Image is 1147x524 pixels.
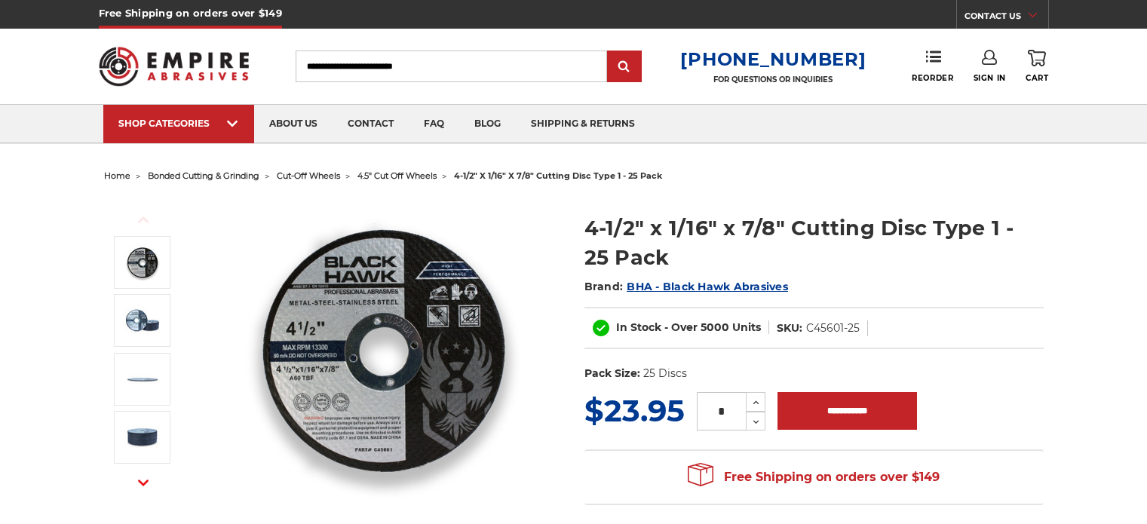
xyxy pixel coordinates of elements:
a: blog [459,105,516,143]
span: 4-1/2" x 1/16" x 7/8" cutting disc type 1 - 25 pack [454,170,662,181]
img: 4-1/2" x 1/16" x 7/8" Cutting Disc Type 1 - 25 Pack [124,244,161,281]
a: BHA - Black Hawk Abrasives [627,280,788,293]
img: 4-1/2" x .06" x 7/8" Cut off wheels [124,302,161,339]
span: - Over [664,320,698,334]
img: 4-1/2" x 7/8" Cut-off wheels [124,418,161,456]
img: Empire Abrasives [99,37,250,96]
a: bonded cutting & grinding [148,170,259,181]
img: 4-1/2" x 1/16" x 7/8" Cutting Disc Type 1 - 25 Pack [233,198,535,499]
a: shipping & returns [516,105,650,143]
a: Cart [1026,50,1048,83]
span: Reorder [912,73,953,83]
a: faq [409,105,459,143]
a: about us [254,105,333,143]
span: Brand: [584,280,624,293]
h1: 4-1/2" x 1/16" x 7/8" Cutting Disc Type 1 - 25 Pack [584,213,1044,272]
a: contact [333,105,409,143]
span: Cart [1026,73,1048,83]
p: FOR QUESTIONS OR INQUIRIES [680,75,866,84]
dd: 25 Discs [643,366,687,382]
dt: SKU: [777,320,802,336]
span: Sign In [974,73,1006,83]
a: Reorder [912,50,953,82]
input: Submit [609,52,639,82]
button: Next [125,466,161,498]
span: Units [732,320,761,334]
button: Previous [125,204,161,236]
span: Free Shipping on orders over $149 [688,462,940,492]
a: cut-off wheels [277,170,340,181]
img: Long lasting Metal cutting disc, 4.5 inch diameter [124,360,161,398]
a: CONTACT US [965,8,1048,29]
dt: Pack Size: [584,366,640,382]
span: $23.95 [584,392,685,429]
span: In Stock [616,320,661,334]
span: 5000 [701,320,729,334]
a: [PHONE_NUMBER] [680,48,866,70]
a: home [104,170,130,181]
dd: C45601-25 [806,320,860,336]
div: SHOP CATEGORIES [118,118,239,129]
a: 4.5" cut off wheels [357,170,437,181]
